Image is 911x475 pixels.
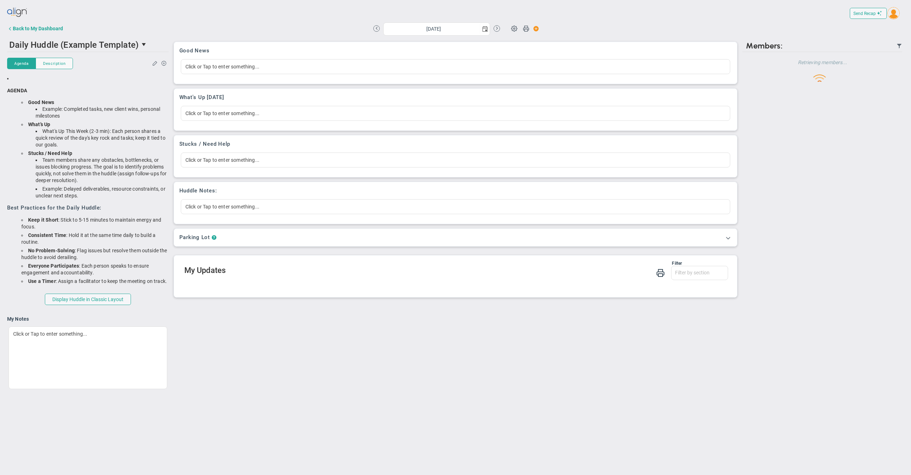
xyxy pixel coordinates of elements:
h4: Retrieving members... [742,59,902,66]
span: Print My Huddle Updates [656,268,665,277]
li: Example: Delayed deliverables, resource constraints, or unclear next steps. [36,186,169,199]
div: Click or Tap to enter something... [9,326,167,389]
strong: Good News [28,99,54,105]
h4: My Notes [7,316,169,322]
div: Click or Tap to enter something... [181,59,731,74]
li: : Flag issues but resolve them outside the huddle to avoid derailing. [21,247,169,261]
button: Display Huddle in Classic Layout [45,294,131,305]
span: Agenda [14,61,28,67]
div: Click or Tap to enter something... [181,199,731,214]
h3: Best Practices for the Daily Huddle: [7,205,169,211]
strong: AGENDA [7,88,27,93]
h3: What's Up [DATE] [179,94,732,100]
strong: Keep it Short [28,217,58,223]
input: Filter by section [672,266,728,279]
h3: Good News [179,47,732,54]
h3: Huddle Notes: [179,187,732,194]
span: Filter Updated Members [896,43,902,49]
h2: My Updates [184,266,728,276]
span: Daily Huddle (Example Template) [9,40,138,50]
span: Print Huddle [523,25,529,35]
span: Description [43,61,65,67]
strong: No Problem-Solving [28,248,75,253]
li: : Stick to 5-15 minutes to maintain energy and focus. [21,217,169,230]
span: select [138,38,151,51]
strong: What’s Up [28,122,50,127]
button: Description [36,58,73,69]
strong: Everyone Participates [28,263,79,269]
strong: Stucks / Need Help [28,150,72,156]
div: Back to My Dashboard [13,26,63,31]
li: Example: Completed tasks, new client wins, personal milestones [36,106,169,119]
div: Click or Tap to enter something... [181,153,731,167]
img: align-logo.svg [7,5,28,20]
h3: Parking Lot [179,234,210,241]
strong: Consistent Time [28,232,66,238]
li: : Hold it at the same time daily to build a routine. [21,232,169,246]
div: Click or Tap to enter something... [181,106,731,121]
li: Team members share any obstacles, bottlenecks, or issues blocking progress. The goal is to identi... [36,157,169,184]
div: Filter [184,261,682,266]
span: Action Button [530,24,539,33]
h3: Stucks / Need Help [179,141,732,147]
li: : Assign a facilitator to keep the meeting on track. [21,278,169,285]
span: select [480,23,490,35]
span: Send Recap [853,11,876,16]
img: 97046.Person.photo [888,7,900,19]
strong: Use a Timer [28,278,56,284]
button: Send Recap [850,8,887,19]
li: : Each person speaks to ensure engagement and accountability. [21,263,169,276]
button: Back to My Dashboard [7,21,63,36]
button: Agenda [7,58,36,69]
li: What's Up This Week (2-3 min): Each person shares a quick review of the day's key rock and tasks;... [36,128,169,148]
span: Huddle Settings [507,21,521,35]
span: Members: [746,41,782,51]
